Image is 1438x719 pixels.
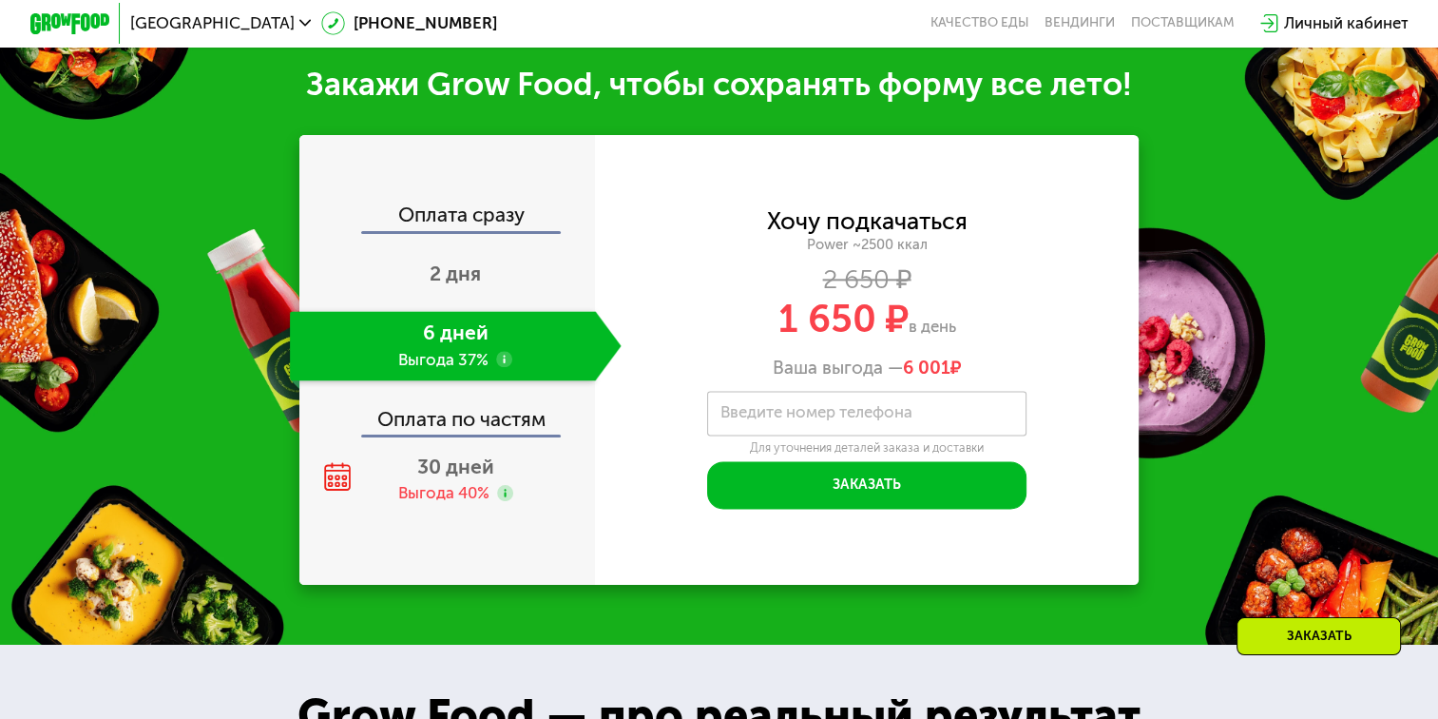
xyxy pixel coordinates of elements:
div: Оплата по частям [301,389,595,435]
span: 30 дней [417,455,494,478]
div: Power ~2500 ккал [595,236,1139,254]
span: 6 001 [902,357,949,379]
span: в день [908,317,955,336]
div: Заказать [1237,617,1401,655]
div: Выгода 40% [398,482,489,504]
span: 1 650 ₽ [777,296,908,341]
div: Оплата сразу [301,204,595,230]
span: [GEOGRAPHIC_DATA] [130,15,295,31]
a: Качество еды [930,15,1028,31]
span: 2 дня [430,262,481,285]
div: Ваша выгода — [595,357,1139,379]
div: Для уточнения деталей заказа и доставки [707,440,1026,456]
div: 2 650 ₽ [595,268,1139,290]
a: [PHONE_NUMBER] [321,11,497,35]
div: Личный кабинет [1283,11,1408,35]
div: Хочу подкачаться [766,210,967,232]
a: Вендинги [1045,15,1115,31]
div: поставщикам [1131,15,1235,31]
label: Введите номер телефона [720,407,912,418]
button: Заказать [707,461,1026,509]
span: ₽ [902,357,961,379]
